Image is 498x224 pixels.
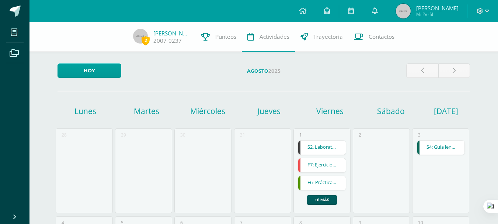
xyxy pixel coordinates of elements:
[348,22,400,52] a: Contactos
[369,33,394,41] span: Contactos
[260,33,289,41] span: Actividades
[142,36,150,45] span: 2
[416,4,459,12] span: [PERSON_NAME]
[62,132,67,138] div: 28
[133,29,148,44] img: 45x45
[299,132,302,138] div: 1
[298,158,346,173] div: F7: Ejercicios de repaso en simulador de Mineduc. | Tarea
[127,63,400,79] label: 2025
[239,106,298,116] h1: Jueves
[313,33,343,41] span: Trayectoria
[58,63,121,78] a: Hoy
[434,106,443,116] h1: [DATE]
[178,106,237,116] h1: Miércoles
[417,140,465,155] div: S4: Guía lentes y espejos completa. | Tarea
[180,132,185,138] div: 30
[298,158,346,172] a: F7: Ejercicios de repaso en simulador de Mineduc.
[362,106,421,116] h1: Sábado
[396,4,411,18] img: 45x45
[240,132,245,138] div: 31
[56,106,115,116] h1: Lunes
[298,176,346,190] div: F6- Práctica de Laboratorio | Tarea
[247,68,268,74] strong: Agosto
[359,132,361,138] div: 2
[295,22,348,52] a: Trayectoria
[298,176,346,190] a: F6- Práctica de Laboratorio
[298,141,346,155] a: S2. Laboratorio 7
[121,132,126,138] div: 29
[153,30,190,37] a: [PERSON_NAME]
[416,11,459,17] span: Mi Perfil
[300,106,359,116] h1: Viernes
[117,106,176,116] h1: Martes
[417,141,465,155] a: S4: Guía lentes y espejos completa.
[215,33,236,41] span: Punteos
[153,37,182,45] a: 2007-0237
[242,22,295,52] a: Actividades
[418,132,421,138] div: 3
[298,140,346,155] div: S2. Laboratorio 7 | Tarea
[307,195,337,205] a: +6 más
[196,22,242,52] a: Punteos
